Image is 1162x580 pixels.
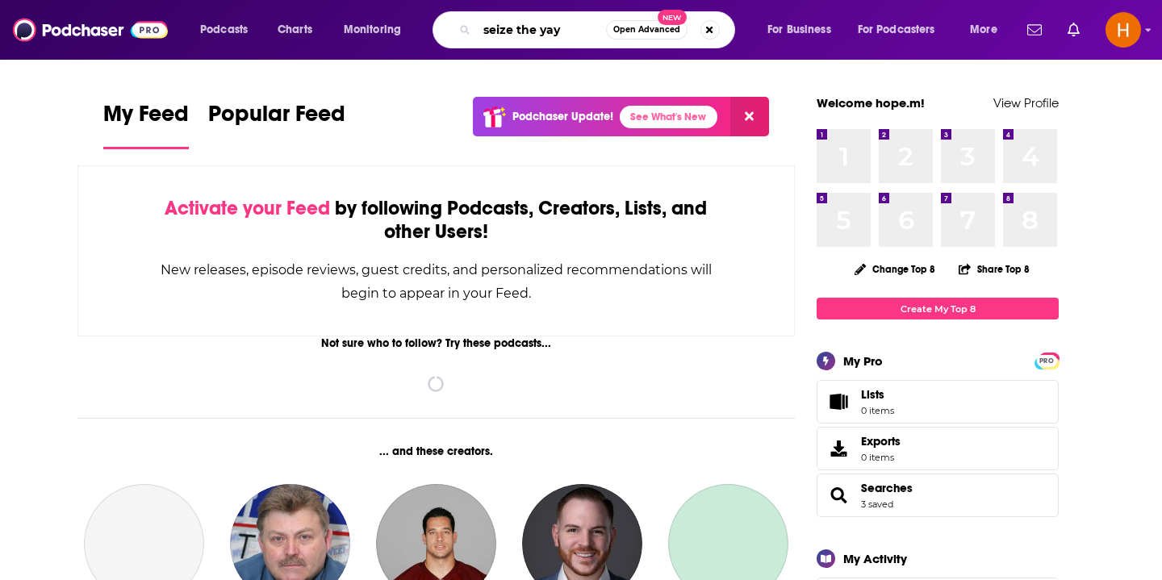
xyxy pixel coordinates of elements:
span: For Business [767,19,831,41]
button: Show profile menu [1106,12,1141,48]
a: Exports [817,427,1059,470]
a: Show notifications dropdown [1061,16,1086,44]
span: New [658,10,687,25]
span: Exports [822,437,855,460]
a: 3 saved [861,499,893,510]
p: Podchaser Update! [512,110,613,123]
a: Welcome hope.m! [817,95,925,111]
a: Lists [817,380,1059,424]
a: Charts [267,17,322,43]
div: Not sure who to follow? Try these podcasts... [77,336,795,350]
span: Charts [278,19,312,41]
img: Podchaser - Follow, Share and Rate Podcasts [13,15,168,45]
a: View Profile [993,95,1059,111]
span: Lists [822,390,855,413]
span: Podcasts [200,19,248,41]
span: 0 items [861,405,894,416]
a: Searches [822,484,855,507]
span: PRO [1037,355,1056,367]
a: Searches [861,481,913,495]
span: More [970,19,997,41]
a: Show notifications dropdown [1021,16,1048,44]
button: open menu [959,17,1018,43]
span: 0 items [861,452,901,463]
span: For Podcasters [858,19,935,41]
a: Create My Top 8 [817,298,1059,319]
a: PRO [1037,354,1056,366]
a: See What's New [620,106,717,128]
span: Exports [861,434,901,449]
button: Change Top 8 [845,259,945,279]
span: Lists [861,387,884,402]
span: Open Advanced [613,26,680,34]
a: My Feed [103,100,189,149]
div: Search podcasts, credits, & more... [448,11,750,48]
img: User Profile [1106,12,1141,48]
span: Searches [817,474,1059,517]
div: ... and these creators. [77,444,795,458]
div: New releases, episode reviews, guest credits, and personalized recommendations will begin to appe... [159,258,713,305]
button: open menu [756,17,851,43]
button: open menu [189,17,269,43]
a: Popular Feed [208,100,345,149]
div: My Pro [843,353,883,369]
span: Logged in as hope.m [1106,12,1141,48]
span: Monitoring [344,19,401,41]
button: Open AdvancedNew [606,20,688,40]
span: Lists [861,387,894,402]
button: Share Top 8 [958,253,1030,285]
span: Popular Feed [208,100,345,137]
div: My Activity [843,551,907,566]
button: open menu [332,17,422,43]
span: My Feed [103,100,189,137]
span: Activate your Feed [165,196,330,220]
input: Search podcasts, credits, & more... [477,17,606,43]
button: open menu [847,17,959,43]
div: by following Podcasts, Creators, Lists, and other Users! [159,197,713,244]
